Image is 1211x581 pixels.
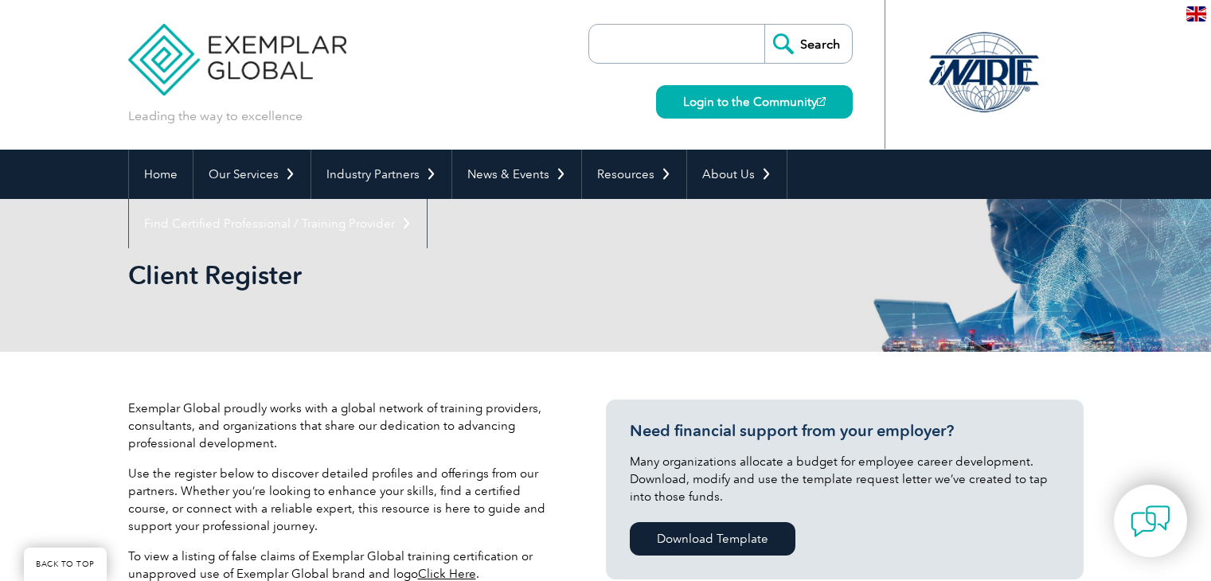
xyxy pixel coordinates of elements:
p: Leading the way to excellence [128,107,303,125]
img: en [1186,6,1206,21]
img: contact-chat.png [1131,501,1170,541]
a: BACK TO TOP [24,548,107,581]
a: Login to the Community [656,85,853,119]
p: Many organizations allocate a budget for employee career development. Download, modify and use th... [630,453,1060,505]
a: News & Events [452,150,581,199]
input: Search [764,25,852,63]
a: Find Certified Professional / Training Provider [129,199,427,248]
a: Our Services [193,150,311,199]
a: About Us [687,150,787,199]
a: Download Template [630,522,795,556]
img: open_square.png [817,97,826,106]
p: Exemplar Global proudly works with a global network of training providers, consultants, and organ... [128,400,558,452]
h2: Client Register [128,263,797,288]
p: Use the register below to discover detailed profiles and offerings from our partners. Whether you... [128,465,558,535]
h3: Need financial support from your employer? [630,421,1060,441]
a: Click Here [418,567,476,581]
a: Home [129,150,193,199]
a: Resources [582,150,686,199]
a: Industry Partners [311,150,451,199]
